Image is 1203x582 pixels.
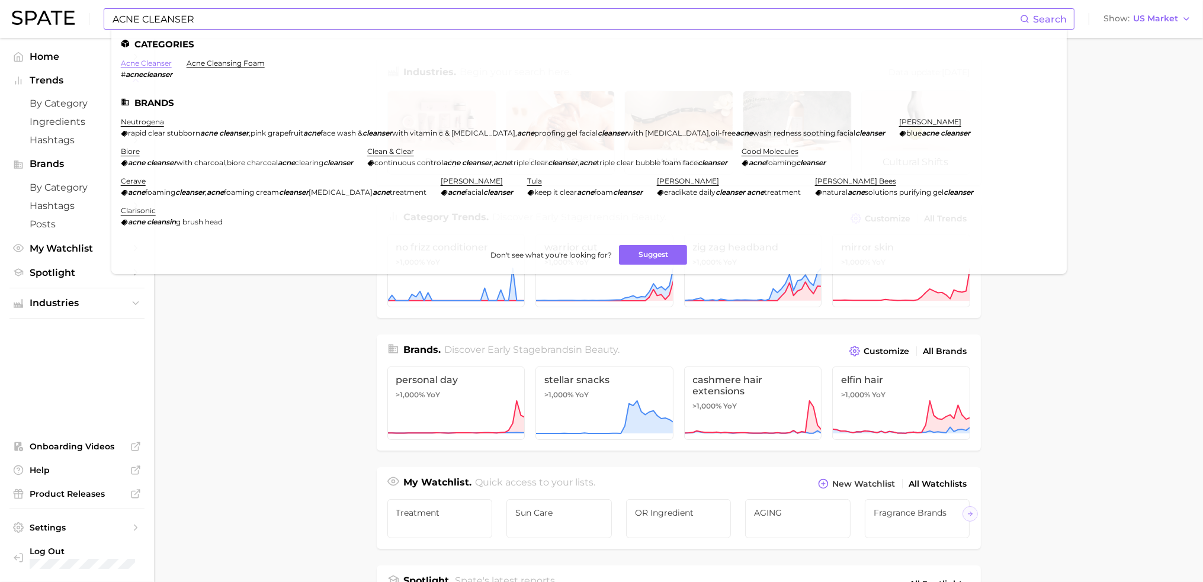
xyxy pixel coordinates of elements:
[367,147,414,156] a: clean & clear
[1101,11,1194,27] button: ShowUS Market
[367,158,727,167] div: , ,
[535,366,673,440] a: stellar snacks>1,000% YoY
[865,188,944,197] span: solutions purifying gel
[303,128,320,137] em: acne
[121,128,885,137] div: , , ,
[126,70,172,79] em: acnecleanser
[30,182,124,193] span: by Category
[30,243,124,254] span: My Watchlist
[619,245,687,265] button: Suggest
[9,519,145,536] a: Settings
[684,366,822,440] a: cashmere hair extensions>1,000% YoY
[841,374,961,385] span: elfin hair
[626,499,732,538] a: OR Ingredient
[121,59,172,67] a: acne cleanser
[9,461,145,479] a: Help
[30,546,135,557] span: Log Out
[846,343,912,359] button: Customize
[906,128,922,137] span: blue
[664,188,716,197] span: eradikate daily
[9,438,145,455] a: Onboarding Videos
[9,47,145,66] a: Home
[392,128,515,137] span: with vitamin c & [MEDICAL_DATA]
[128,128,200,137] span: rapid clear stubborn
[30,465,124,475] span: Help
[9,239,145,258] a: My Watchlist
[754,508,842,517] span: AGING
[9,131,145,149] a: Hashtags
[815,475,898,492] button: New Watchlist
[716,188,745,197] em: cleanser
[121,188,426,197] div: ,
[534,188,577,197] span: keep it clear
[548,158,578,167] em: cleanser
[493,158,511,167] em: acne
[404,475,472,492] h1: My Watchlist.
[920,343,970,359] a: All Brands
[387,499,493,538] a: Treatment
[490,250,612,259] span: Don't see what you're looking for?
[963,506,978,522] button: Scroll Right
[9,215,145,233] a: Posts
[544,374,665,385] span: stellar snacks
[121,158,353,167] div: ,
[444,344,620,355] span: Discover Early Stage brands in .
[30,522,124,533] span: Settings
[396,390,425,399] span: >1,000%
[320,128,362,137] span: face wash &
[575,390,589,400] span: YoY
[387,366,525,440] a: personal day>1,000% YoY
[187,59,265,67] a: acne cleansing foam
[899,117,961,126] a: [PERSON_NAME]
[9,197,145,215] a: Hashtags
[711,128,736,137] span: oil-free
[30,298,124,308] span: Industries
[219,128,249,137] em: cleanser
[251,128,303,137] span: pink grapefruit
[30,51,124,62] span: Home
[396,374,517,385] span: personal day
[544,390,573,399] span: >1,000%
[594,188,613,197] span: foam
[747,188,764,197] em: acne
[295,158,323,167] span: clearing
[121,206,156,215] a: clarisonic
[506,499,612,538] a: Sun Care
[175,188,205,197] em: cleanser
[30,159,124,169] span: Brands
[9,155,145,173] button: Brands
[832,366,970,440] a: elfin hair>1,000% YoY
[833,479,896,489] span: New Watchlist
[9,72,145,89] button: Trends
[749,158,766,167] em: acne
[128,217,145,226] em: acne
[309,188,373,197] span: [MEDICAL_DATA]
[279,188,309,197] em: cleanser
[128,188,145,197] em: acne
[864,346,910,356] span: Customize
[585,344,618,355] span: beauty
[865,499,970,538] a: Fragrance Brands
[30,218,124,230] span: Posts
[147,217,176,226] em: cleansin
[390,188,426,197] span: treatment
[922,128,939,137] em: acne
[443,158,460,167] em: acne
[121,117,164,126] a: neutrogena
[534,128,598,137] span: proofing gel facial
[742,147,798,156] a: good molecules
[30,116,124,127] span: Ingredients
[128,158,145,167] em: acne
[462,158,492,167] em: cleanser
[848,188,865,197] em: acne
[396,508,484,517] span: Treatment
[441,176,503,185] a: [PERSON_NAME]
[362,128,392,137] em: cleanser
[1133,15,1178,22] span: US Market
[475,475,595,492] h2: Quick access to your lists.
[796,158,826,167] em: cleanser
[30,200,124,211] span: Hashtags
[923,346,967,356] span: All Brands
[9,263,145,282] a: Spotlight
[30,75,124,86] span: Trends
